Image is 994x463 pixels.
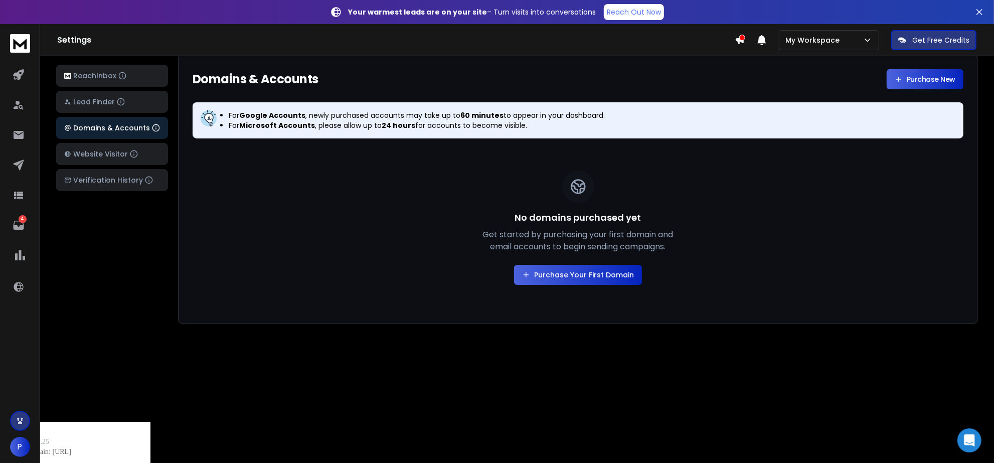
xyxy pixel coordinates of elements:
[56,91,168,113] button: Lead Finder
[239,110,305,120] strong: Google Accounts
[56,117,168,139] button: Domains & Accounts
[482,229,675,253] p: Get started by purchasing your first domain and email accounts to begin sending campaigns.
[19,215,27,223] p: 4
[607,7,661,17] p: Reach Out Now
[348,7,596,17] p: – Turn visits into conversations
[382,120,415,130] strong: 24 hours
[514,265,642,285] a: Purchase Your First Domain
[26,26,71,34] div: Domain: [URL]
[239,120,315,130] strong: Microsoft Accounts
[100,58,108,66] img: tab_keywords_by_traffic_grey.svg
[28,16,49,24] div: v 4.0.25
[604,4,664,20] a: Reach Out Now
[785,35,844,45] p: My Workspace
[460,110,504,120] strong: 60 minutes
[229,120,605,130] p: For , please allow up to for accounts to become visible.
[193,71,318,87] h1: Domains & Accounts
[887,69,963,89] a: Purchase New
[64,73,71,79] img: logo
[10,437,30,457] button: P
[201,110,217,126] img: information
[348,7,487,17] strong: Your warmest leads are on your site
[891,30,976,50] button: Get Free Credits
[56,65,168,87] button: ReachInbox
[57,34,735,46] h1: Settings
[515,211,641,225] h3: No domains purchased yet
[27,58,35,66] img: tab_domain_overview_orange.svg
[16,16,24,24] img: logo_orange.svg
[111,59,169,66] div: Keywords by Traffic
[912,35,969,45] p: Get Free Credits
[56,169,168,191] button: Verification History
[16,26,24,34] img: website_grey.svg
[10,34,30,53] img: logo
[229,110,605,120] p: For , newly purchased accounts may take up to to appear in your dashboard.
[38,59,90,66] div: Domain Overview
[957,428,981,452] div: Open Intercom Messenger
[56,143,168,165] button: Website Visitor
[9,215,29,235] a: 4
